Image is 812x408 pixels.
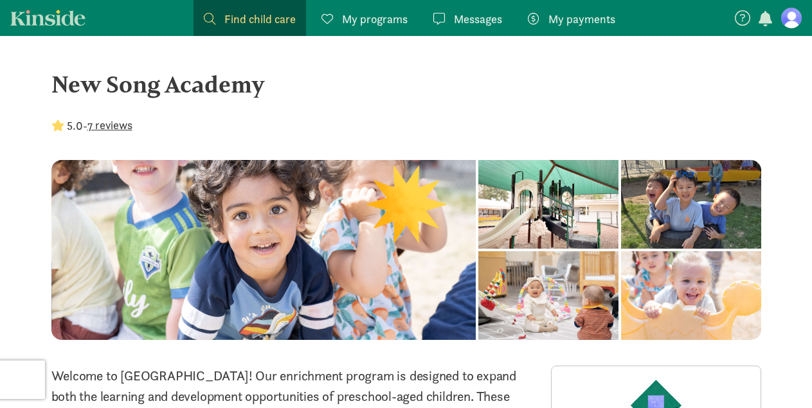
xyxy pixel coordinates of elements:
[548,10,615,28] span: My payments
[51,67,761,102] div: New Song Academy
[87,116,132,134] button: 7 reviews
[51,117,132,134] div: -
[454,10,502,28] span: Messages
[342,10,408,28] span: My programs
[10,10,86,26] a: Kinside
[224,10,296,28] span: Find child care
[67,118,83,133] strong: 5.0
